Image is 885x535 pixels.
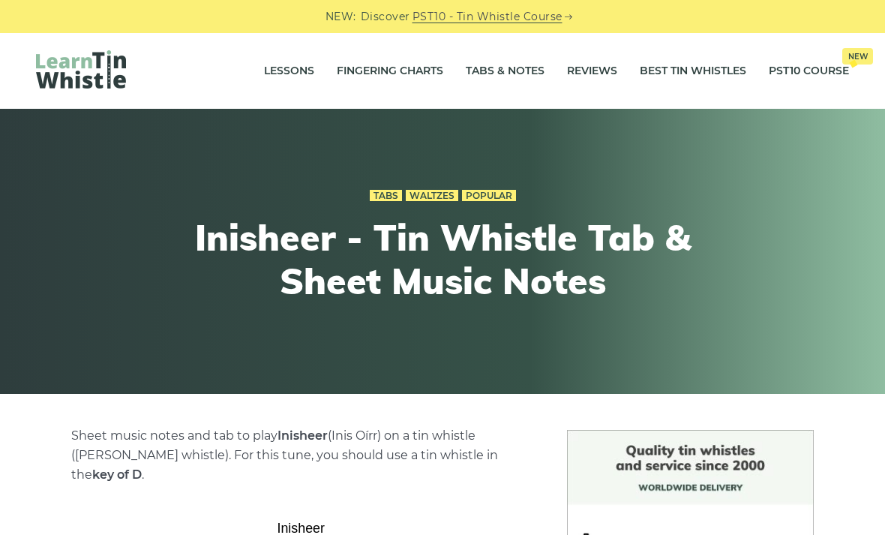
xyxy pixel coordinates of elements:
span: New [842,48,873,65]
a: Best Tin Whistles [640,53,746,90]
strong: key of D [92,467,142,482]
strong: Inisheer [277,428,328,443]
p: Sheet music notes and tab to play (Inis Oírr) on a tin whistle ([PERSON_NAME] whistle). For this ... [71,426,530,485]
a: Tabs & Notes [466,53,544,90]
a: Popular [462,190,516,202]
a: Lessons [264,53,314,90]
a: Reviews [567,53,617,90]
img: LearnTinWhistle.com [36,50,126,89]
h1: Inisheer - Tin Whistle Tab & Sheet Music Notes [166,216,718,302]
a: PST10 CourseNew [769,53,849,90]
a: Tabs [370,190,402,202]
a: Waltzes [406,190,458,202]
a: Fingering Charts [337,53,443,90]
